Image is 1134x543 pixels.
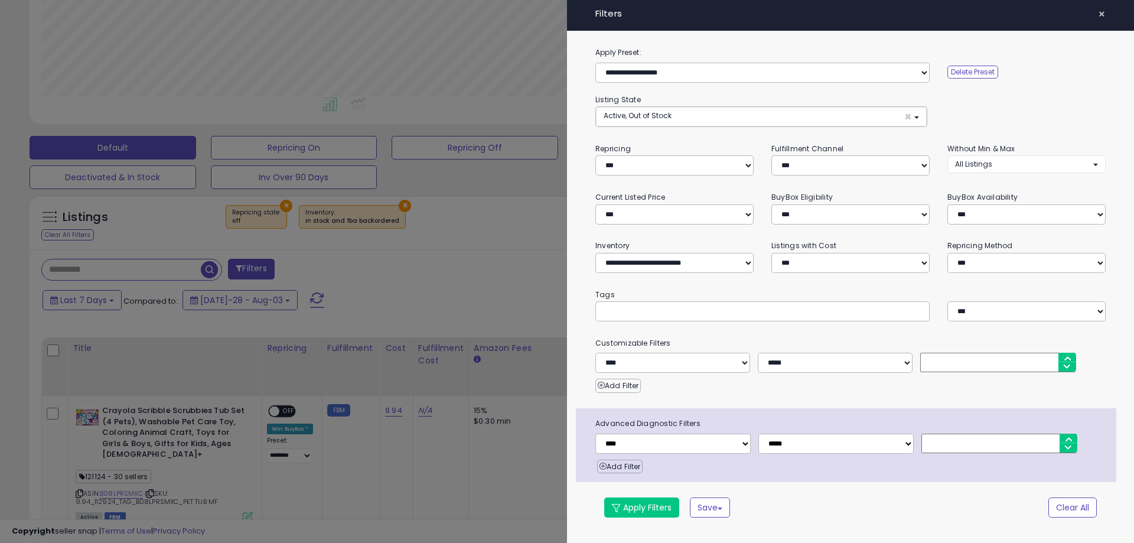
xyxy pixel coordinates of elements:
[1098,6,1106,22] span: ×
[586,288,1115,301] small: Tags
[595,192,665,202] small: Current Listed Price
[947,192,1018,202] small: BuyBox Availability
[595,95,641,105] small: Listing State
[947,155,1106,173] button: All Listings
[586,417,1116,430] span: Advanced Diagnostic Filters
[771,240,836,251] small: Listings with Cost
[595,9,1106,19] h4: Filters
[595,144,631,154] small: Repricing
[947,66,998,79] button: Delete Preset
[1048,498,1097,518] button: Clear All
[597,460,643,474] button: Add Filter
[1093,6,1110,22] button: ×
[604,110,672,121] span: Active, Out of Stock
[947,240,1013,251] small: Repricing Method
[595,240,630,251] small: Inventory
[904,110,912,123] span: ×
[595,379,641,393] button: Add Filter
[596,107,927,126] button: Active, Out of Stock ×
[586,46,1115,59] label: Apply Preset:
[604,498,679,518] button: Apply Filters
[955,159,992,169] span: All Listings
[771,144,843,154] small: Fulfillment Channel
[771,192,833,202] small: BuyBox Eligibility
[690,498,730,518] button: Save
[947,144,1015,154] small: Without Min & Max
[586,337,1115,350] small: Customizable Filters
